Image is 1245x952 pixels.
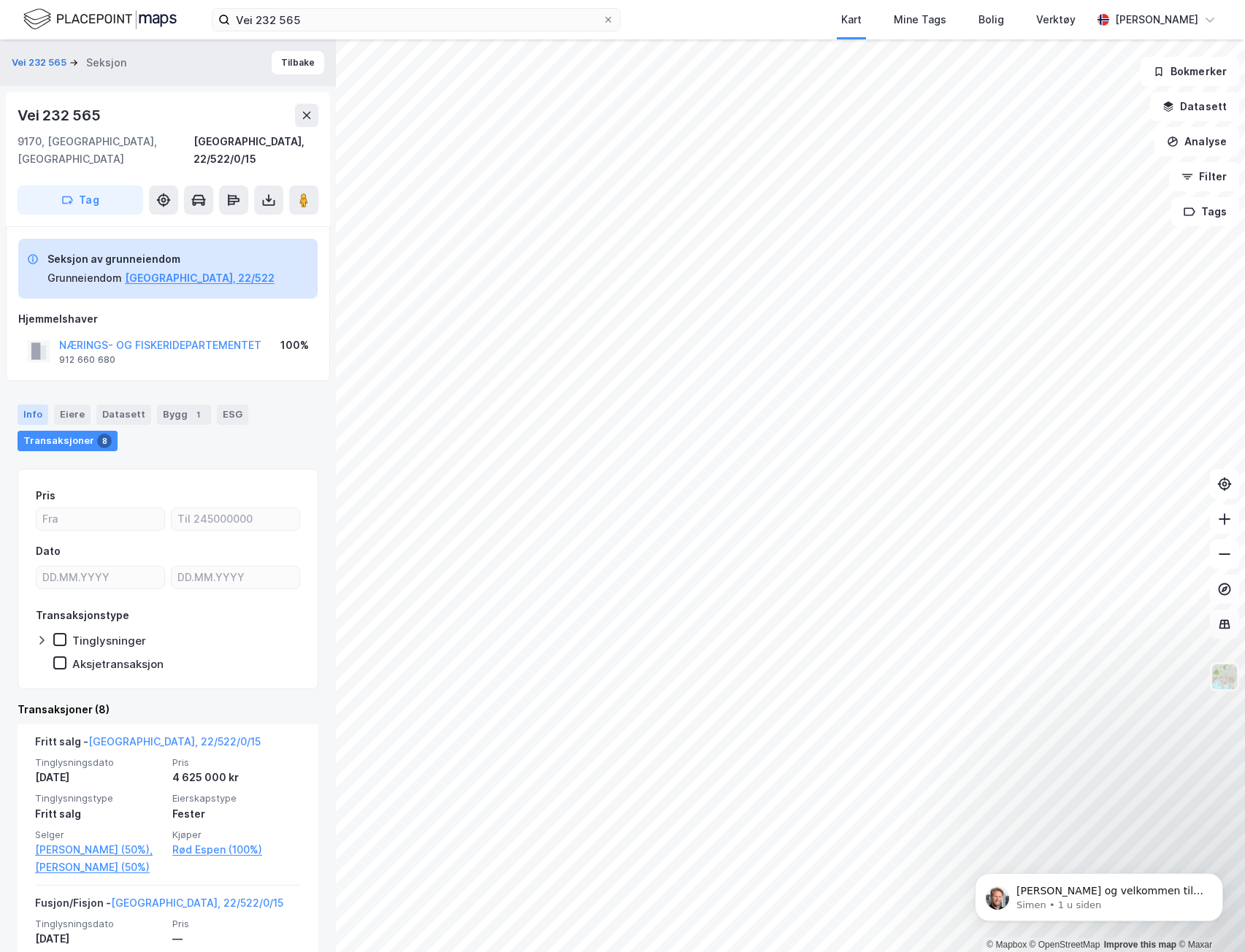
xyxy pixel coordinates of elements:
button: Tilbake [272,51,324,74]
div: 8 [97,434,112,448]
div: 9170, [GEOGRAPHIC_DATA], [GEOGRAPHIC_DATA] [18,133,194,168]
input: DD.MM.YYYY [37,567,164,588]
div: 912 660 680 [59,354,115,366]
div: Fritt salg [35,805,164,823]
div: 1 [191,407,205,422]
span: Pris [172,918,301,930]
a: Rød Espen (100%) [172,841,301,859]
div: Transaksjoner (8) [18,701,318,718]
div: Datasett [96,404,151,425]
span: Tinglysningsdato [35,756,164,769]
button: Vei 232 565 [12,55,69,70]
a: [GEOGRAPHIC_DATA], 22/522/0/15 [111,897,283,909]
span: Selger [35,829,164,841]
div: Seksjon [86,54,126,72]
a: [GEOGRAPHIC_DATA], 22/522/0/15 [88,735,261,748]
div: Transaksjoner [18,431,118,451]
button: Bokmerker [1141,57,1239,86]
div: Aksjetransaksjon [72,657,164,671]
div: Seksjon av grunneiendom [47,250,275,268]
img: logo.f888ab2527a4732fd821a326f86c7f29.svg [23,7,177,32]
img: Z [1211,663,1238,691]
div: Eiere [54,404,91,425]
div: Vei 232 565 [18,104,104,127]
input: DD.MM.YYYY [172,567,299,588]
button: Datasett [1150,92,1239,121]
div: Bygg [157,404,211,425]
span: Tinglysningstype [35,792,164,805]
button: Tags [1171,197,1239,226]
div: Pris [36,487,55,504]
span: Eierskapstype [172,792,301,805]
button: Tag [18,185,143,215]
a: Mapbox [987,940,1027,950]
div: — [172,930,301,948]
span: Tinglysningsdato [35,918,164,930]
div: [PERSON_NAME] [1115,11,1198,28]
div: Fester [172,805,301,823]
span: Pris [172,756,301,769]
button: Analyse [1154,127,1239,156]
div: Transaksjonstype [36,607,129,624]
div: Kart [841,11,862,28]
div: 4 625 000 kr [172,769,301,786]
div: ESG [217,404,248,425]
div: [GEOGRAPHIC_DATA], 22/522/0/15 [194,133,318,168]
a: [PERSON_NAME] (50%), [35,841,164,859]
div: Bolig [978,11,1004,28]
input: Søk på adresse, matrikkel, gårdeiere, leietakere eller personer [230,9,602,31]
div: Hjemmelshaver [18,310,318,328]
div: 100% [280,337,309,354]
div: Tinglysninger [72,634,146,648]
div: Fusjon/Fisjon - [35,894,283,918]
div: [DATE] [35,930,164,948]
span: Kjøper [172,829,301,841]
iframe: Intercom notifications melding [953,842,1245,945]
div: Grunneiendom [47,269,122,287]
button: Filter [1169,162,1239,191]
button: [GEOGRAPHIC_DATA], 22/522 [125,269,275,287]
div: Mine Tags [894,11,946,28]
div: Verktøy [1036,11,1076,28]
div: Dato [36,542,61,560]
a: OpenStreetMap [1030,940,1100,950]
a: Improve this map [1104,940,1176,950]
input: Til 245000000 [172,508,299,530]
input: Fra [37,508,164,530]
div: Fritt salg - [35,733,261,756]
div: [DATE] [35,769,164,786]
div: Info [18,404,48,425]
a: [PERSON_NAME] (50%) [35,859,164,876]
